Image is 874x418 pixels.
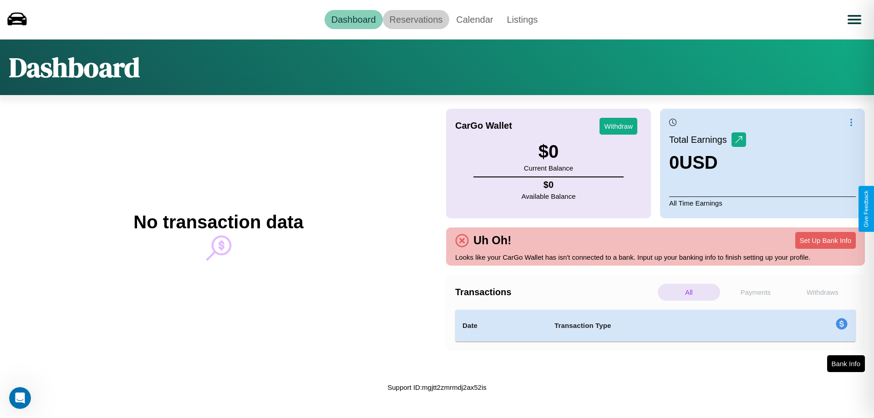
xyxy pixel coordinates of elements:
a: Reservations [383,10,450,29]
button: Withdraw [600,118,637,135]
h4: Uh Oh! [469,234,516,247]
p: Payments [725,284,787,301]
p: Withdraws [791,284,854,301]
h3: $ 0 [524,141,573,162]
h1: Dashboard [9,49,140,86]
iframe: Intercom live chat [9,387,31,409]
button: Bank Info [827,355,865,372]
a: Dashboard [325,10,383,29]
button: Open menu [842,7,867,32]
h2: No transaction data [133,212,303,232]
a: Calendar [449,10,500,29]
button: Set Up Bank Info [795,232,856,249]
p: Current Balance [524,162,573,174]
div: Give Feedback [863,191,869,227]
h4: Date [462,320,540,331]
p: Support ID: mgjtt2zmrmdj2ax52is [387,381,487,393]
h4: CarGo Wallet [455,121,512,131]
table: simple table [455,310,856,342]
h4: Transaction Type [554,320,761,331]
h3: 0 USD [669,152,746,173]
a: Listings [500,10,544,29]
h4: Transactions [455,287,655,297]
h4: $ 0 [522,180,576,190]
p: Looks like your CarGo Wallet has isn't connected to a bank. Input up your banking info to finish ... [455,251,856,263]
p: All Time Earnings [669,196,856,209]
p: Total Earnings [669,131,732,148]
p: Available Balance [522,190,576,202]
p: All [658,284,720,301]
